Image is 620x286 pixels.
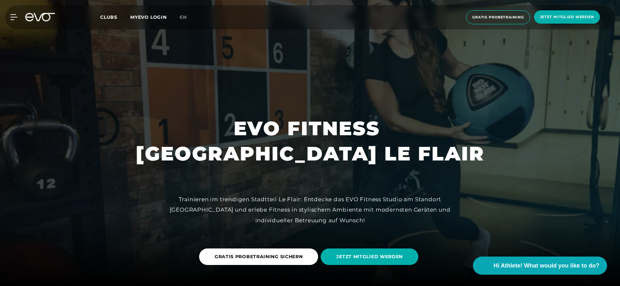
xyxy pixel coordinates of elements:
[130,14,167,20] a: MYEVO LOGIN
[136,116,485,166] h1: EVO FITNESS [GEOGRAPHIC_DATA] LE FLAIR
[180,14,195,21] a: en
[540,14,594,20] span: Jetzt Mitglied werden
[215,253,303,260] span: GRATIS PROBETRAINING SICHERN
[165,194,455,225] div: Trainieren im trendigen Stadtteil Le Flair: Entdecke das EVO Fitness Studio am Standort [GEOGRAPH...
[199,244,321,270] a: GRATIS PROBETRAINING SICHERN
[336,253,403,260] span: JETZT MITGLIED WERDEN
[532,10,602,24] a: Jetzt Mitglied werden
[321,244,421,270] a: JETZT MITGLIED WERDEN
[472,15,524,20] span: Gratis Probetraining
[180,14,187,20] span: en
[494,261,599,270] span: Hi Athlete! What would you like to do?
[464,10,532,24] a: Gratis Probetraining
[473,257,607,275] button: Hi Athlete! What would you like to do?
[100,14,130,20] a: Clubs
[100,14,117,20] span: Clubs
